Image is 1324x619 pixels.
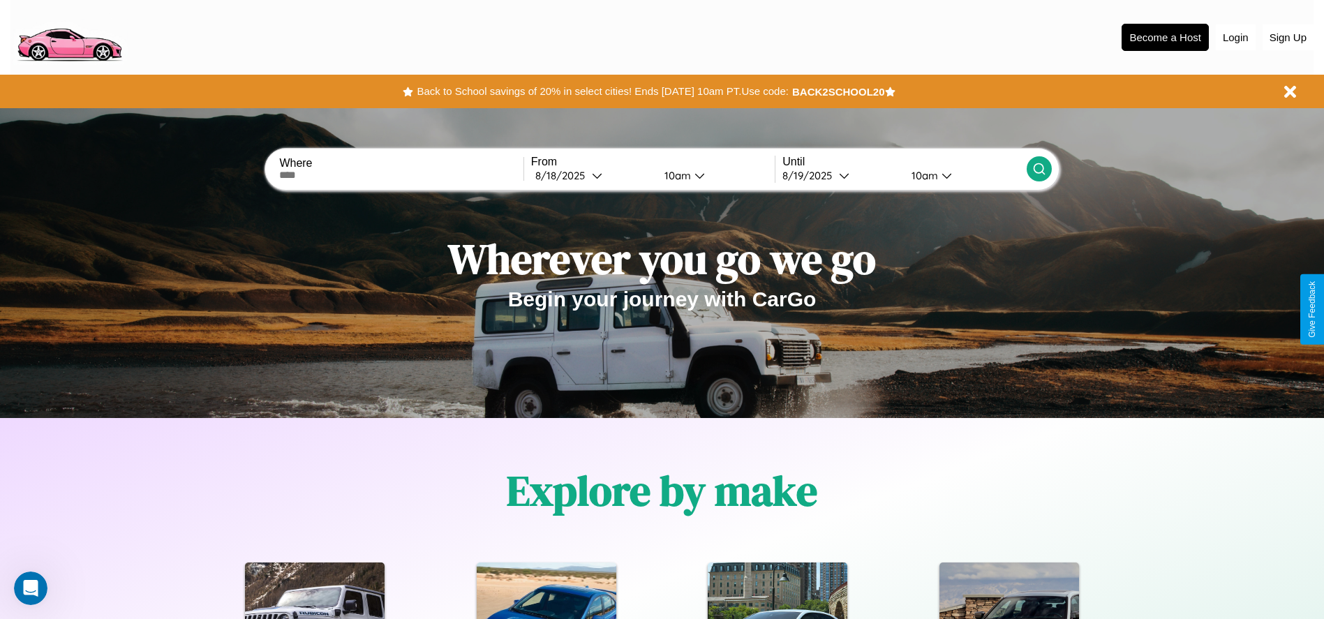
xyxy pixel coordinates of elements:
b: BACK2SCHOOL20 [792,86,885,98]
h1: Explore by make [507,462,817,519]
label: Where [279,157,523,170]
label: From [531,156,775,168]
div: 10am [905,169,942,182]
div: 8 / 19 / 2025 [782,169,839,182]
button: Back to School savings of 20% in select cities! Ends [DATE] 10am PT.Use code: [413,82,791,101]
button: Login [1216,24,1256,50]
button: Sign Up [1263,24,1314,50]
button: Become a Host [1122,24,1209,51]
div: 8 / 18 / 2025 [535,169,592,182]
label: Until [782,156,1026,168]
button: 10am [653,168,775,183]
img: logo [10,7,128,65]
button: 8/18/2025 [531,168,653,183]
iframe: Intercom live chat [14,572,47,605]
div: 10am [657,169,694,182]
button: 10am [900,168,1027,183]
div: Give Feedback [1307,281,1317,338]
